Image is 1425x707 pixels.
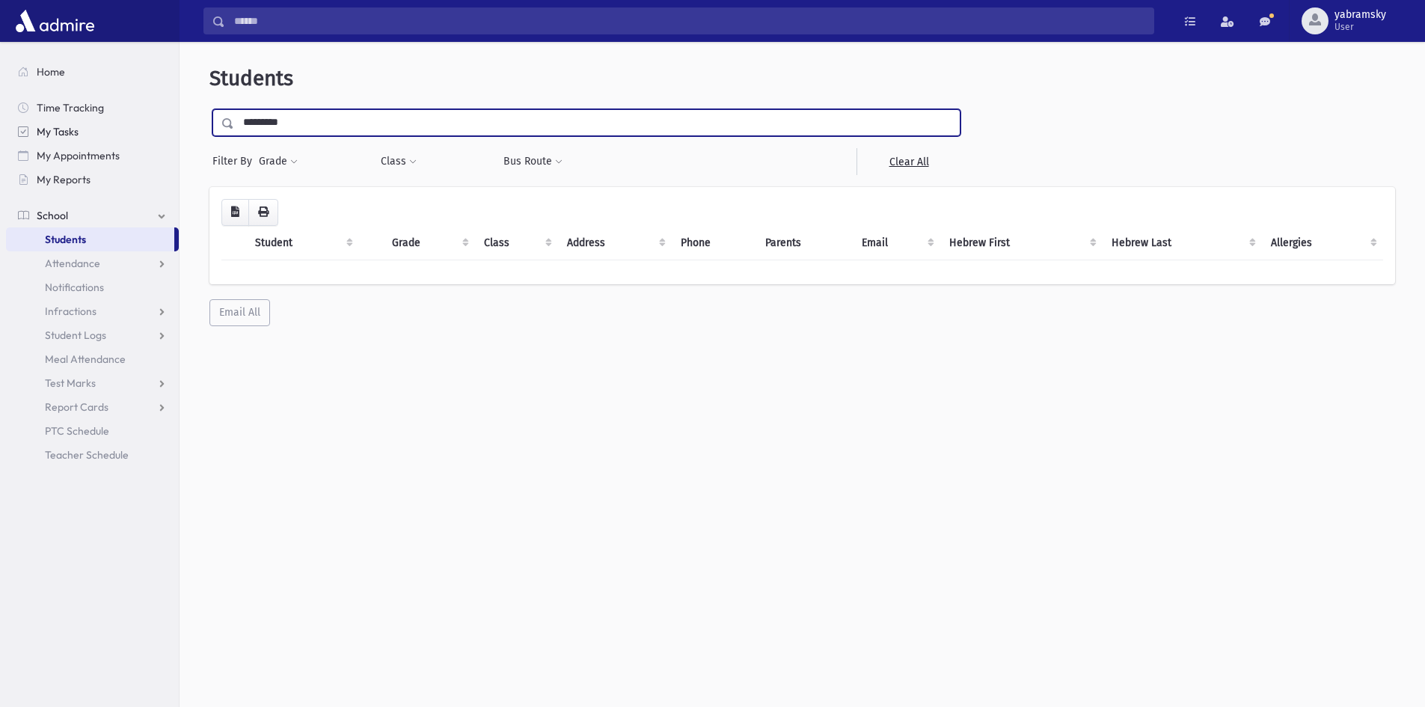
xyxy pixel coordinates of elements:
[12,6,98,36] img: AdmirePro
[6,443,179,467] a: Teacher Schedule
[856,148,960,175] a: Clear All
[672,226,756,260] th: Phone
[6,347,179,371] a: Meal Attendance
[37,65,65,79] span: Home
[6,275,179,299] a: Notifications
[1334,9,1386,21] span: yabramsky
[558,226,672,260] th: Address
[6,371,179,395] a: Test Marks
[45,304,96,318] span: Infractions
[221,199,249,226] button: CSV
[1262,226,1383,260] th: Allergies
[475,226,559,260] th: Class
[6,227,174,251] a: Students
[212,153,258,169] span: Filter By
[6,419,179,443] a: PTC Schedule
[6,120,179,144] a: My Tasks
[503,148,563,175] button: Bus Route
[37,101,104,114] span: Time Tracking
[45,233,86,246] span: Students
[258,148,298,175] button: Grade
[6,144,179,168] a: My Appointments
[940,226,1102,260] th: Hebrew First
[209,299,270,326] button: Email All
[45,257,100,270] span: Attendance
[37,173,91,186] span: My Reports
[6,395,179,419] a: Report Cards
[6,299,179,323] a: Infractions
[6,203,179,227] a: School
[45,352,126,366] span: Meal Attendance
[225,7,1153,34] input: Search
[6,60,179,84] a: Home
[45,328,106,342] span: Student Logs
[209,66,293,91] span: Students
[6,168,179,192] a: My Reports
[45,448,129,462] span: Teacher Schedule
[45,400,108,414] span: Report Cards
[246,226,359,260] th: Student
[37,209,68,222] span: School
[6,251,179,275] a: Attendance
[45,281,104,294] span: Notifications
[853,226,940,260] th: Email
[37,149,120,162] span: My Appointments
[45,376,96,390] span: Test Marks
[6,323,179,347] a: Student Logs
[248,199,278,226] button: Print
[37,125,79,138] span: My Tasks
[6,96,179,120] a: Time Tracking
[756,226,853,260] th: Parents
[1334,21,1386,33] span: User
[383,226,474,260] th: Grade
[380,148,417,175] button: Class
[1103,226,1263,260] th: Hebrew Last
[45,424,109,438] span: PTC Schedule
